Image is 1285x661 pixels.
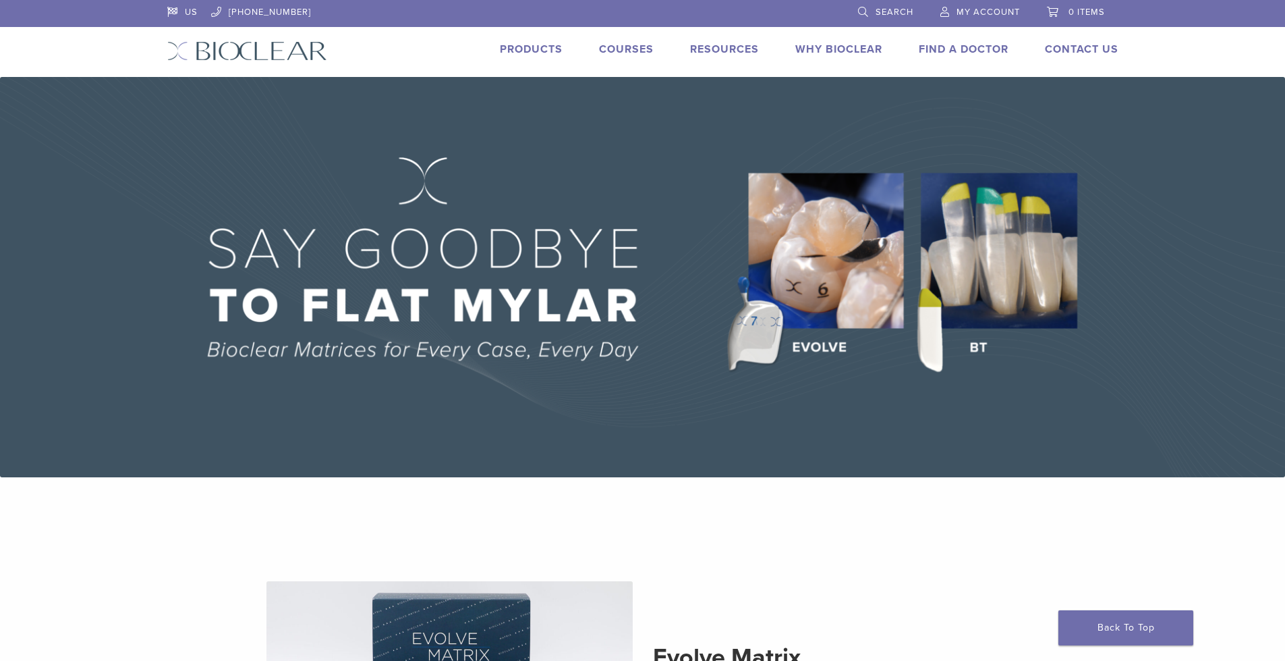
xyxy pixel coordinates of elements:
a: Products [500,43,563,56]
a: Why Bioclear [795,43,882,56]
span: 0 items [1068,7,1105,18]
a: Resources [690,43,759,56]
a: Back To Top [1058,610,1193,645]
a: Contact Us [1045,43,1118,56]
span: Search [876,7,913,18]
a: Courses [599,43,654,56]
img: Bioclear [167,41,327,61]
a: Find A Doctor [919,43,1008,56]
span: My Account [956,7,1020,18]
